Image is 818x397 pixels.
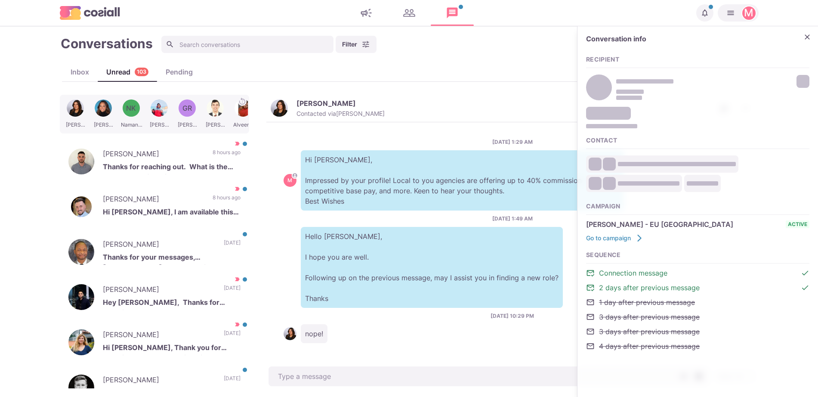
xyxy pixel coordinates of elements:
div: Martin [744,8,753,18]
p: 8 hours ago [213,194,241,207]
span: 3 days after previous message [599,326,700,337]
button: Rachel B.[PERSON_NAME]Contacted via[PERSON_NAME] [271,99,385,118]
span: 4 days after previous message [599,341,700,351]
p: [PERSON_NAME] [103,194,204,207]
span: 3 days after previous message [599,312,700,322]
img: Rotimi O. [68,239,94,265]
button: Close [801,31,814,43]
img: Rachel B. [284,327,296,340]
button: Notifications [696,4,713,22]
p: 103 [137,68,146,76]
img: Dejana Drljaca [68,329,94,355]
img: Rachel B. [271,99,288,117]
p: Hi [PERSON_NAME], I am available this afternoon from 2pm if that works with you for a catch up? [... [103,207,241,220]
p: [PERSON_NAME] [103,239,215,252]
span: active [786,220,809,228]
img: Liam Whelan [68,149,94,174]
p: [DATE] [224,284,241,297]
span: 1 day after previous message [599,297,695,307]
p: [DATE] 1:49 AM [492,215,533,223]
p: Hi [PERSON_NAME], Impressed by your profile! Local to you agencies are offering up to 40% commiss... [301,150,624,211]
p: Hey [PERSON_NAME], Thanks for reaching out, happy to hear more - I do want to let you know from t... [103,297,241,310]
p: [PERSON_NAME] [103,329,215,342]
div: Martin [287,178,292,183]
p: Contacted via [PERSON_NAME] [296,110,385,118]
span: Connection message [599,268,667,278]
p: Thanks for your messages, [PERSON_NAME]. I'm not looking to work for any company as an employee. ... [103,252,241,265]
div: Inbox [62,67,98,77]
p: [PERSON_NAME] [103,284,215,297]
div: Unread [98,67,157,77]
p: [DATE] [224,375,241,388]
p: Hello [PERSON_NAME], I hope you are well. Following up on the previous message, may I assist you ... [301,227,563,308]
img: Louis White [68,194,94,220]
span: 2 days after previous message [599,282,700,293]
a: Go to campaign [586,234,644,242]
p: [DATE] 10:29 PM [491,312,534,320]
p: Hi [PERSON_NAME], Thank you for reaching out and apologises for a delayed response. I am keen to ... [103,342,241,355]
p: [PERSON_NAME] [103,375,215,388]
h3: Campaign [586,203,809,210]
button: Filter [336,36,377,53]
p: [PERSON_NAME] [296,99,356,108]
p: [PERSON_NAME] [103,149,204,161]
svg: avatar [292,173,297,178]
h2: Conversation info [586,35,796,43]
h3: Recipient [586,56,809,63]
img: Mohim H. [68,284,94,310]
input: Search conversations [161,36,333,53]
p: 8 hours ago [213,149,241,161]
p: [DATE] [224,329,241,342]
p: [DATE] 1:29 AM [492,138,533,146]
p: nope! [301,324,327,343]
span: [PERSON_NAME] - EU [GEOGRAPHIC_DATA] [586,219,733,230]
div: Pending [157,67,201,77]
button: Martin [718,4,759,22]
h3: Contact [586,137,809,144]
img: logo [60,6,120,19]
h3: Sequence [586,251,809,259]
p: [DATE] [224,239,241,252]
p: Thanks for reaching out. What is the salary range for this role? [103,161,241,174]
h1: Conversations [61,36,153,51]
